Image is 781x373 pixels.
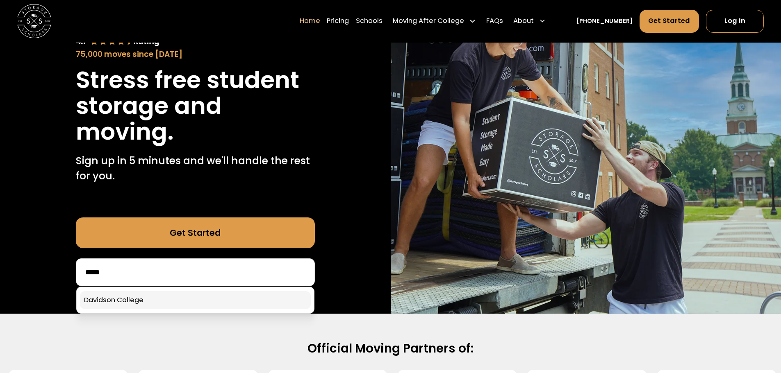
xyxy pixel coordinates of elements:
div: Moving After College [393,16,464,27]
p: Sign up in 5 minutes and we'll handle the rest for you. [76,153,315,184]
a: Log In [706,10,764,33]
a: Pricing [327,9,349,33]
div: Moving After College [389,9,480,33]
img: Storage Scholars main logo [17,4,51,38]
h2: Official Moving Partners of: [118,341,664,356]
h1: Stress free student storage and moving. [76,67,315,145]
a: Get Started [640,10,699,33]
a: Schools [356,9,383,33]
div: About [510,9,549,33]
a: Home [300,9,320,33]
a: FAQs [486,9,503,33]
div: About [513,16,534,27]
div: 75,000 moves since [DATE] [76,49,315,60]
a: Get Started [76,217,315,248]
a: [PHONE_NUMBER] [576,17,633,26]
